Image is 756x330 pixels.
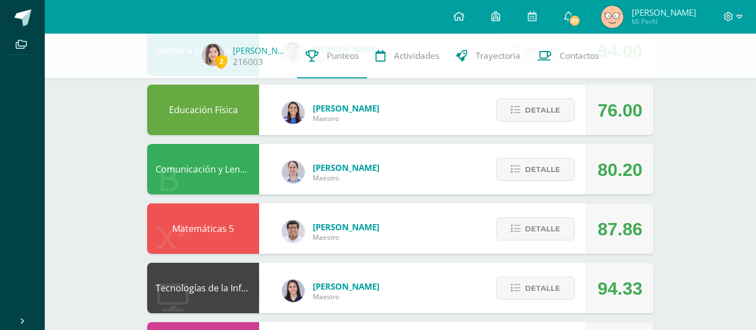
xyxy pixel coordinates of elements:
[313,173,379,183] span: Maestro
[233,45,289,56] a: [PERSON_NAME]
[147,85,259,135] div: Educación Física
[313,162,379,173] span: [PERSON_NAME]
[282,101,304,124] img: 0eea5a6ff783132be5fd5ba128356f6f.png
[282,280,304,302] img: dbcf09110664cdb6f63fe058abfafc14.png
[313,281,379,292] span: [PERSON_NAME]
[233,56,263,68] a: 216003
[147,203,259,254] div: Matemáticas 5
[598,204,642,254] div: 87.86
[282,220,304,243] img: 01ec045deed16b978cfcd964fb0d0c55.png
[313,233,379,242] span: Maestro
[496,277,575,300] button: Detalle
[476,50,520,62] span: Trayectoria
[313,221,379,233] span: [PERSON_NAME]
[147,144,259,194] div: Comunicación y Lenguaje L3 (Inglés) 5
[529,34,607,78] a: Contactos
[632,7,696,18] span: [PERSON_NAME]
[560,50,599,62] span: Contactos
[394,50,439,62] span: Actividades
[215,54,227,68] span: 2
[525,159,560,180] span: Detalle
[496,217,575,240] button: Detalle
[147,263,259,313] div: Tecnologías de la Información y la Comunicación 5
[601,6,623,28] img: 741dd2b55a82bf5e1c44b87cfdd4e683.png
[496,99,575,122] button: Detalle
[313,114,379,123] span: Maestro
[569,15,581,27] span: 27
[525,100,560,120] span: Detalle
[632,17,696,26] span: Mi Perfil
[313,292,379,301] span: Maestro
[496,158,575,181] button: Detalle
[525,219,560,239] span: Detalle
[282,161,304,183] img: daba15fc5312cea3888e84612827f950.png
[598,263,642,314] div: 94.33
[367,34,448,78] a: Actividades
[598,145,642,195] div: 80.20
[297,34,367,78] a: Punteos
[313,103,379,114] span: [PERSON_NAME]
[202,44,224,66] img: 81b7d2820b3e89e21eaa93ef71b3b46e.png
[448,34,529,78] a: Trayectoria
[598,85,642,136] div: 76.00
[525,278,560,299] span: Detalle
[327,50,359,62] span: Punteos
